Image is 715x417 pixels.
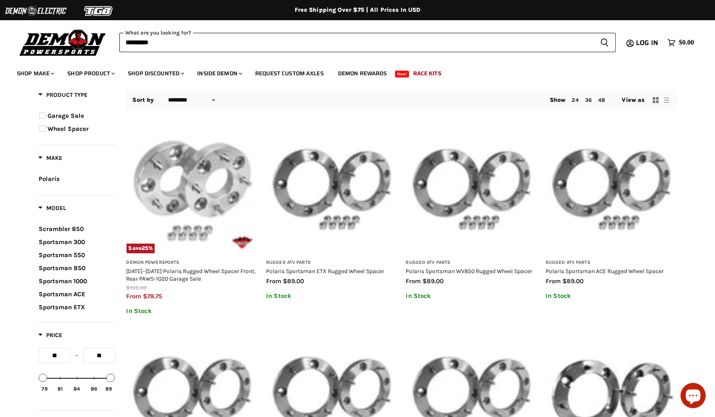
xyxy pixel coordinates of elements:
[71,348,83,363] div: -
[546,277,561,285] span: from
[67,3,130,19] img: TGB Logo 2
[266,260,398,266] h3: Rugged ATV Parts
[38,91,88,101] button: Filter by Product Type
[48,125,89,133] span: Wheel Spacer
[332,65,393,82] a: Demon Rewards
[58,386,63,392] div: 81
[48,112,84,120] span: Garage Sale
[127,292,142,300] span: from
[652,96,660,104] button: grid view
[585,97,592,103] a: 36
[678,383,708,410] inbox-online-store-chat: Shopify online store chat
[39,277,87,285] span: Sportsman 1000
[38,154,63,162] span: Make
[127,122,258,253] a: 2009–2022 Polaris Rugged Wheel Spacer Front, Rear PAWS-1020 Garage SaleSave25%
[121,65,189,82] a: Shop Discounted
[266,277,281,285] span: from
[38,204,66,215] button: Filter by Model
[632,39,663,47] a: Log in
[546,122,677,253] a: Polaris Sportsman ACE Rugged Wheel Spacer
[39,238,85,246] span: Sportsman 300
[406,260,538,266] h3: Rugged ATV Parts
[546,260,677,266] h3: Rugged ATV Parts
[406,277,421,285] span: from
[572,97,579,103] a: 24
[39,374,47,382] div: Min value
[249,65,330,82] a: Request Custom Axles
[395,71,409,77] span: New!
[17,27,109,57] img: Demon Powersports
[662,96,671,104] button: list view
[406,122,538,253] a: Polaris Sportsman WV850 Rugged Wheel Spacer
[127,284,147,291] span: $105.00
[83,348,116,363] input: Max value
[546,268,664,274] a: Polaris Sportsman ACE Rugged Wheel Spacer
[266,268,384,274] a: Polaris Sportsman ETX Rugged Wheel Spacer
[119,33,594,52] input: Search
[38,154,63,165] button: Filter by Make
[622,97,645,104] span: View as
[598,97,605,103] a: 48
[11,65,59,82] a: Shop Make
[39,303,85,311] span: Sportsman ETX
[636,37,658,48] span: Log in
[550,96,566,104] span: Show
[39,251,85,259] span: Sportsman 550
[119,33,616,52] form: Product
[266,292,398,300] p: In Stock
[38,205,66,212] span: Model
[127,308,258,315] p: In Stock
[406,292,538,300] p: In Stock
[21,6,694,14] div: Free Shipping Over $75 | All Prices In USD
[546,292,677,300] p: In Stock
[266,122,398,253] a: Polaris Sportsman ETX Rugged Wheel Spacer
[127,268,256,282] a: [DATE]–[DATE] Polaris Rugged Wheel Spacer Front, Rear PAWS-1020 Garage Sale
[107,374,115,382] div: Max value
[407,65,448,82] a: Race Kits
[191,65,247,82] a: Inside Demon
[679,39,694,47] span: $0.00
[562,277,583,285] span: $89.00
[38,332,63,339] span: Price
[42,386,47,392] div: 79
[11,61,692,82] ul: Main menu
[106,386,112,392] div: 89
[133,97,154,104] label: Sort by
[91,386,97,392] div: 86
[39,290,86,298] span: Sportsman ACE
[39,175,60,183] span: Polaris
[61,65,120,82] a: Shop Product
[39,264,86,272] span: Sportsman 850
[38,331,63,342] button: Filter by Price
[663,37,698,49] a: $0.00
[127,244,155,253] span: Save %
[142,245,148,251] span: 25
[39,225,84,233] span: Scrambler 850
[423,277,444,285] span: $89.00
[143,292,163,300] span: $78.75
[406,268,533,274] a: Polaris Sportsman WV850 Rugged Wheel Spacer
[594,33,616,52] button: Search
[39,348,71,363] input: Min value
[38,91,88,98] span: Product Type
[127,260,258,266] h3: Demon Powersports
[74,386,80,392] div: 84
[283,277,304,285] span: $89.00
[4,3,67,19] img: Demon Electric Logo 2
